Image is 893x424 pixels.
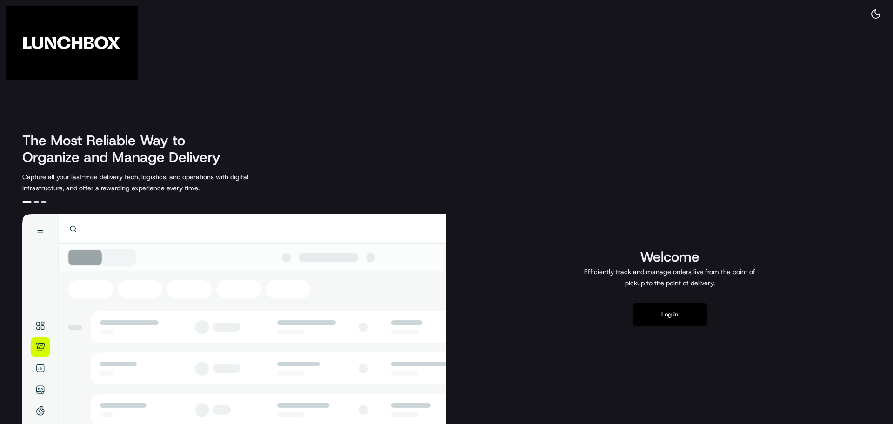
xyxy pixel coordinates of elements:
[6,6,138,80] img: Company Logo
[580,266,759,289] p: Efficiently track and manage orders live from the point of pickup to the point of delivery.
[580,248,759,266] h1: Welcome
[22,132,231,166] h2: The Most Reliable Way to Organize and Manage Delivery
[633,303,707,326] button: Log in
[22,171,290,194] p: Capture all your last-mile delivery tech, logistics, and operations with digital infrastructure, ...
